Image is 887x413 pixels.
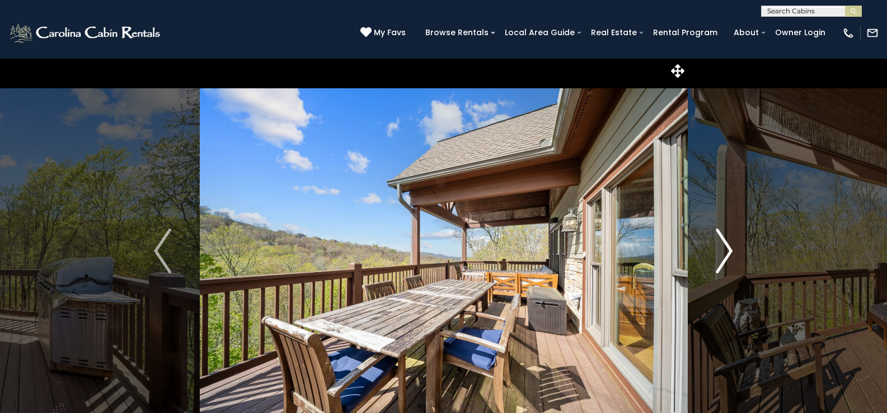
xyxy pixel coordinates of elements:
[8,22,163,44] img: White-1-2.png
[585,24,642,41] a: Real Estate
[420,24,494,41] a: Browse Rentals
[360,27,409,39] a: My Favs
[716,229,733,273] img: arrow
[728,24,764,41] a: About
[866,27,879,39] img: mail-regular-white.png
[499,24,580,41] a: Local Area Guide
[842,27,855,39] img: phone-regular-white.png
[154,229,171,273] img: arrow
[374,27,406,39] span: My Favs
[647,24,723,41] a: Rental Program
[769,24,831,41] a: Owner Login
